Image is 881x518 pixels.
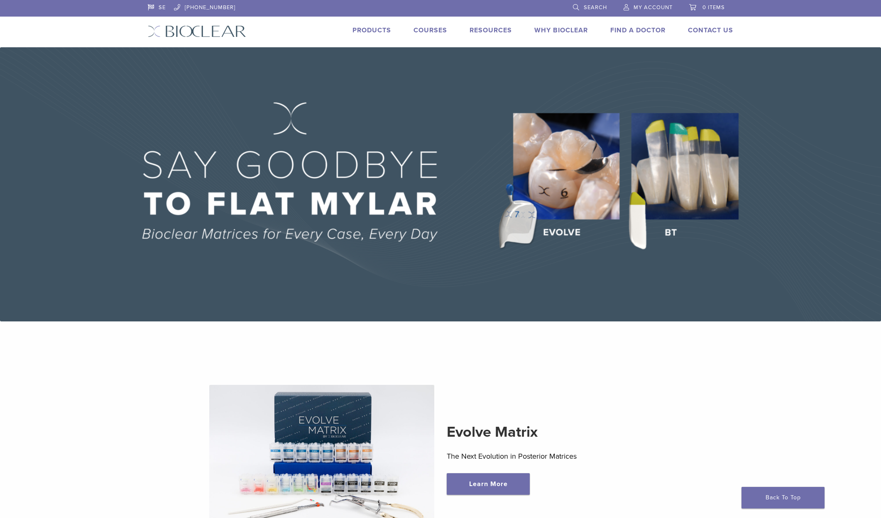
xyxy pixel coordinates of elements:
[447,473,530,495] a: Learn More
[584,4,607,11] span: Search
[610,26,666,34] a: Find A Doctor
[414,26,447,34] a: Courses
[447,422,672,442] h2: Evolve Matrix
[352,26,391,34] a: Products
[742,487,825,508] a: Back To Top
[148,25,246,37] img: Bioclear
[688,26,733,34] a: Contact Us
[702,4,725,11] span: 0 items
[534,26,588,34] a: Why Bioclear
[447,450,672,462] p: The Next Evolution in Posterior Matrices
[634,4,673,11] span: My Account
[470,26,512,34] a: Resources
